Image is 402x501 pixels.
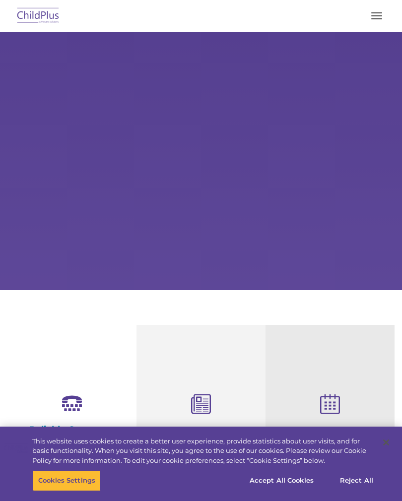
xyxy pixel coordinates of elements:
h4: Free Regional Meetings [273,426,387,437]
div: This website uses cookies to create a better user experience, provide statistics about user visit... [32,437,374,466]
button: Cookies Settings [33,470,101,491]
img: ChildPlus by Procare Solutions [15,4,62,28]
button: Accept All Cookies [244,470,319,491]
h4: Reliable Customer Support [15,424,129,446]
h4: Child Development Assessments in ChildPlus [144,426,258,458]
button: Close [375,432,397,453]
button: Reject All [326,470,388,491]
